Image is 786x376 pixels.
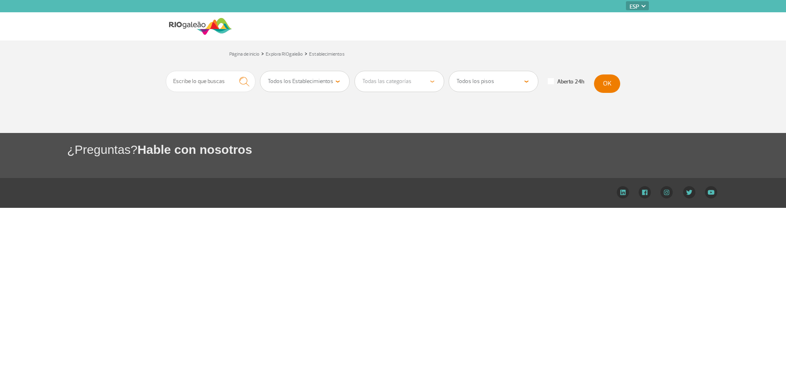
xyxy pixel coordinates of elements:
label: Aberto 24h [548,78,584,86]
h1: ¿Preguntas? [67,141,786,158]
img: LinkedIn [617,186,629,198]
img: YouTube [705,186,717,198]
a: > [305,49,307,58]
a: > [261,49,264,58]
input: Escribe lo que buscas [166,71,255,92]
button: OK [594,74,620,93]
img: Twitter [683,186,696,198]
img: Facebook [639,186,651,198]
a: Establecimientos [309,51,345,57]
a: Explora RIOgaleão [266,51,303,57]
img: Instagram [660,186,673,198]
span: Hable con nosotros [138,143,252,156]
a: Página de inicio [229,51,260,57]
